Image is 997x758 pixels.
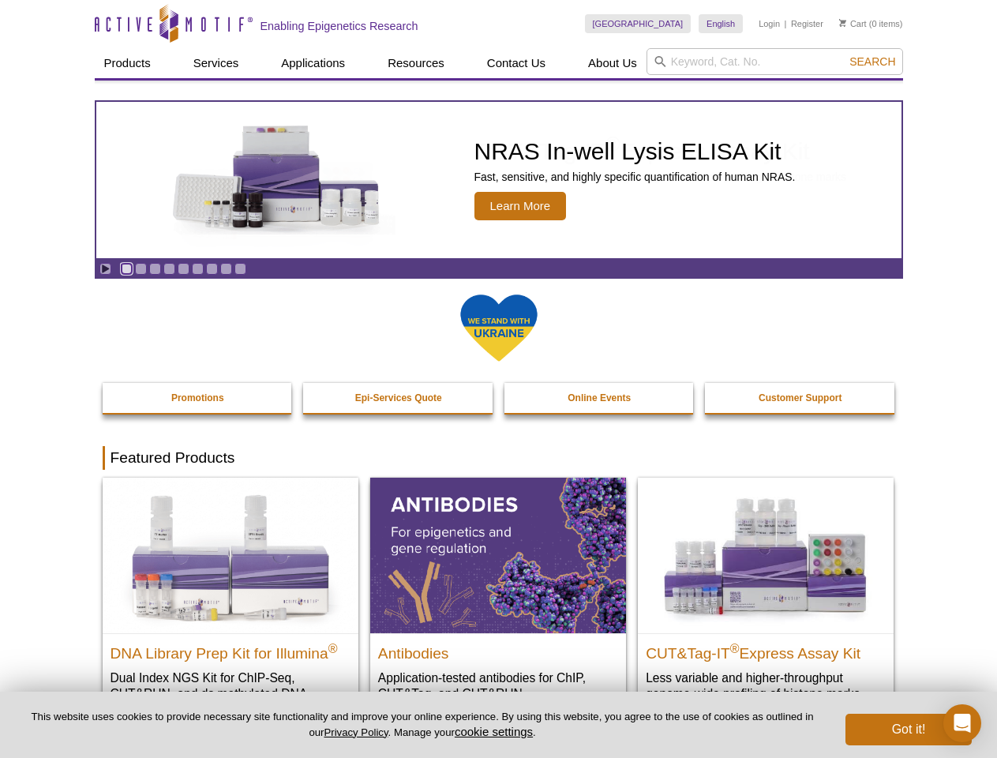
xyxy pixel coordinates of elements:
a: Applications [272,48,354,78]
button: cookie settings [455,725,533,738]
img: DNA Library Prep Kit for Illumina [103,478,358,632]
a: Epi-Services Quote [303,383,494,413]
a: Go to slide 8 [220,263,232,275]
p: This website uses cookies to provide necessary site functionality and improve your online experie... [25,710,819,740]
a: Online Events [504,383,695,413]
a: Register [791,18,823,29]
a: Go to slide 7 [206,263,218,275]
h2: CUT&Tag-IT Express Assay Kit [646,638,886,662]
a: Services [184,48,249,78]
li: (0 items) [839,14,903,33]
a: CUT&Tag-IT Express Assay Kit CUT&Tag-IT®Express Assay Kit Less variable and higher-throughput gen... [96,102,901,258]
span: Search [849,55,895,68]
a: Products [95,48,160,78]
a: CUT&Tag-IT® Express Assay Kit CUT&Tag-IT®Express Assay Kit Less variable and higher-throughput ge... [638,478,894,717]
a: Cart [839,18,867,29]
a: Go to slide 3 [149,263,161,275]
a: Go to slide 1 [121,263,133,275]
h2: Featured Products [103,446,895,470]
input: Keyword, Cat. No. [647,48,903,75]
button: Search [845,54,900,69]
img: We Stand With Ukraine [459,293,538,363]
a: Go to slide 6 [192,263,204,275]
a: Privacy Policy [324,726,388,738]
a: DNA Library Prep Kit for Illumina DNA Library Prep Kit for Illumina® Dual Index NGS Kit for ChIP-... [103,478,358,733]
p: Less variable and higher-throughput genome-wide profiling of histone marks [474,170,847,184]
a: [GEOGRAPHIC_DATA] [585,14,692,33]
a: Contact Us [478,48,555,78]
p: Application-tested antibodies for ChIP, CUT&Tag, and CUT&RUN. [378,670,618,702]
a: About Us [579,48,647,78]
strong: Customer Support [759,392,841,403]
h2: CUT&Tag-IT Express Assay Kit [474,140,847,163]
a: Go to slide 2 [135,263,147,275]
strong: Epi-Services Quote [355,392,442,403]
button: Got it! [845,714,972,745]
p: Dual Index NGS Kit for ChIP-Seq, CUT&RUN, and ds methylated DNA assays. [111,670,350,718]
span: Learn More [474,192,567,220]
h2: Antibodies [378,638,618,662]
strong: Online Events [568,392,631,403]
a: English [699,14,743,33]
img: CUT&Tag-IT Express Assay Kit [147,93,407,267]
li: | [785,14,787,33]
a: All Antibodies Antibodies Application-tested antibodies for ChIP, CUT&Tag, and CUT&RUN. [370,478,626,717]
a: Go to slide 5 [178,263,189,275]
a: Go to slide 9 [234,263,246,275]
h2: Enabling Epigenetics Research [260,19,418,33]
p: Less variable and higher-throughput genome-wide profiling of histone marks​. [646,670,886,702]
a: Toggle autoplay [99,263,111,275]
a: Login [759,18,780,29]
h2: DNA Library Prep Kit for Illumina [111,638,350,662]
strong: Promotions [171,392,224,403]
div: Open Intercom Messenger [943,704,981,742]
img: CUT&Tag-IT® Express Assay Kit [638,478,894,632]
a: Customer Support [705,383,896,413]
img: All Antibodies [370,478,626,632]
sup: ® [730,641,740,655]
sup: ® [605,133,620,155]
img: Your Cart [839,19,846,27]
a: Resources [378,48,454,78]
sup: ® [328,641,338,655]
article: CUT&Tag-IT Express Assay Kit [96,102,901,258]
a: Promotions [103,383,294,413]
a: Go to slide 4 [163,263,175,275]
